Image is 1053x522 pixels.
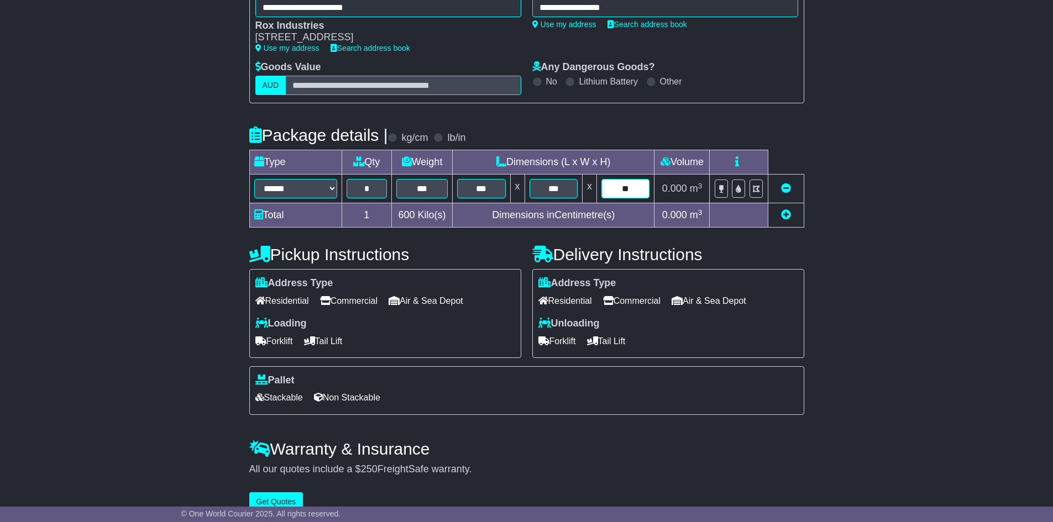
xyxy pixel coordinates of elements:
a: Search address book [607,20,687,29]
label: Address Type [255,277,333,289]
a: Use my address [255,44,319,52]
span: Forklift [538,333,576,350]
h4: Package details | [249,126,388,144]
label: No [546,76,557,87]
a: Remove this item [781,183,791,194]
label: Address Type [538,277,616,289]
td: Dimensions (L x W x H) [453,150,654,175]
label: lb/in [447,132,465,144]
span: Commercial [603,292,661,309]
td: Dimensions in Centimetre(s) [453,203,654,228]
span: 250 [361,463,378,474]
h4: Delivery Instructions [532,245,804,263]
label: Any Dangerous Goods? [532,61,655,73]
sup: 3 [698,182,703,190]
span: Residential [255,292,309,309]
span: © One World Courier 2025. All rights reserved. [181,509,341,518]
span: Commercial [320,292,378,309]
span: Forklift [255,333,293,350]
span: Air & Sea Depot [672,292,746,309]
td: x [510,175,525,203]
label: Lithium Battery [579,76,638,87]
span: 0.000 [662,209,687,220]
div: Rox Industries [255,20,510,32]
label: Unloading [538,318,600,330]
label: Other [660,76,682,87]
a: Add new item [781,209,791,220]
label: Pallet [255,375,295,387]
span: m [690,209,703,220]
span: Non Stackable [314,389,380,406]
a: Search address book [331,44,410,52]
td: Kilo(s) [392,203,453,228]
span: Air & Sea Depot [389,292,463,309]
h4: Pickup Instructions [249,245,521,263]
td: Total [249,203,342,228]
td: Weight [392,150,453,175]
td: x [582,175,596,203]
sup: 3 [698,208,703,217]
span: 600 [399,209,415,220]
span: Tail Lift [304,333,343,350]
label: AUD [255,76,286,95]
label: Loading [255,318,307,330]
span: m [690,183,703,194]
div: All our quotes include a $ FreightSafe warranty. [249,463,804,476]
span: Tail Lift [587,333,626,350]
span: Stackable [255,389,303,406]
td: Type [249,150,342,175]
button: Get Quotes [249,492,303,512]
h4: Warranty & Insurance [249,440,804,458]
label: Goods Value [255,61,321,73]
td: Qty [342,150,392,175]
div: [STREET_ADDRESS] [255,31,510,44]
label: kg/cm [401,132,428,144]
td: Volume [654,150,710,175]
a: Use my address [532,20,596,29]
td: 1 [342,203,392,228]
span: 0.000 [662,183,687,194]
span: Residential [538,292,592,309]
